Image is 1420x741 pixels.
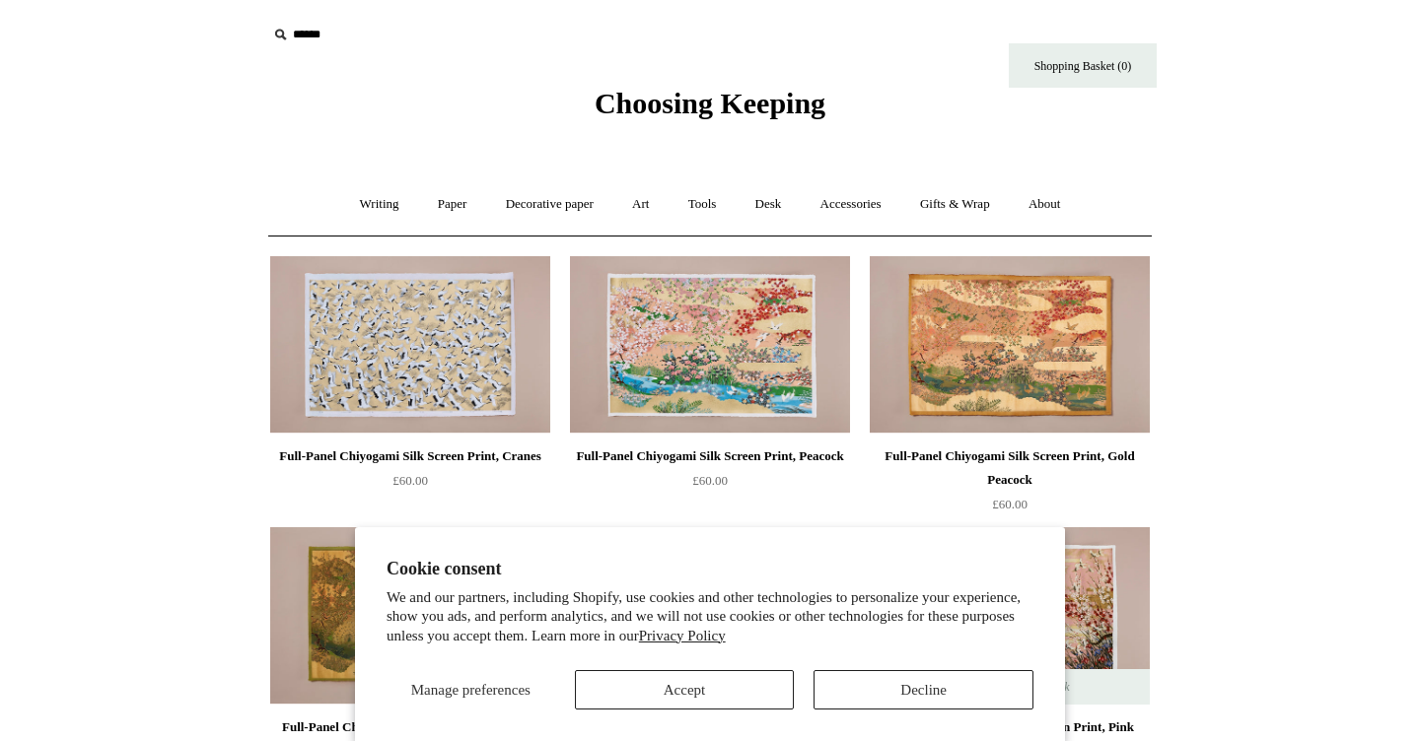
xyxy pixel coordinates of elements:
[870,256,1150,434] a: Full-Panel Chiyogami Silk Screen Print, Gold Peacock Full-Panel Chiyogami Silk Screen Print, Gold...
[570,256,850,434] a: Full-Panel Chiyogami Silk Screen Print, Peacock Full-Panel Chiyogami Silk Screen Print, Peacock
[575,670,795,709] button: Accept
[270,527,550,705] a: Full-Panel Chiyogami Silk Screen Print, Green Peacock Full-Panel Chiyogami Silk Screen Print, Gre...
[1009,43,1157,88] a: Shopping Basket (0)
[595,87,825,119] span: Choosing Keeping
[570,444,850,525] a: Full-Panel Chiyogami Silk Screen Print, Peacock £60.00
[392,473,428,488] span: £60.00
[803,178,899,231] a: Accessories
[902,178,1008,231] a: Gifts & Wrap
[1011,178,1079,231] a: About
[275,444,545,468] div: Full-Panel Chiyogami Silk Screen Print, Cranes
[870,444,1150,525] a: Full-Panel Chiyogami Silk Screen Print, Gold Peacock £60.00
[270,256,550,434] img: Full-Panel Chiyogami Silk Screen Print, Cranes
[738,178,800,231] a: Desk
[595,102,825,116] a: Choosing Keeping
[992,497,1028,511] span: £60.00
[575,444,845,468] div: Full-Panel Chiyogami Silk Screen Print, Peacock
[387,588,1033,646] p: We and our partners, including Shopify, use cookies and other technologies to personalize your ex...
[870,256,1150,434] img: Full-Panel Chiyogami Silk Screen Print, Gold Peacock
[814,670,1033,709] button: Decline
[639,628,726,643] a: Privacy Policy
[387,559,1033,579] h2: Cookie consent
[270,527,550,705] img: Full-Panel Chiyogami Silk Screen Print, Green Peacock
[270,256,550,434] a: Full-Panel Chiyogami Silk Screen Print, Cranes Full-Panel Chiyogami Silk Screen Print, Cranes
[875,444,1145,492] div: Full-Panel Chiyogami Silk Screen Print, Gold Peacock
[411,682,531,698] span: Manage preferences
[387,670,555,709] button: Manage preferences
[692,473,728,488] span: £60.00
[488,178,611,231] a: Decorative paper
[342,178,417,231] a: Writing
[570,256,850,434] img: Full-Panel Chiyogami Silk Screen Print, Peacock
[270,444,550,525] a: Full-Panel Chiyogami Silk Screen Print, Cranes £60.00
[420,178,485,231] a: Paper
[614,178,667,231] a: Art
[671,178,735,231] a: Tools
